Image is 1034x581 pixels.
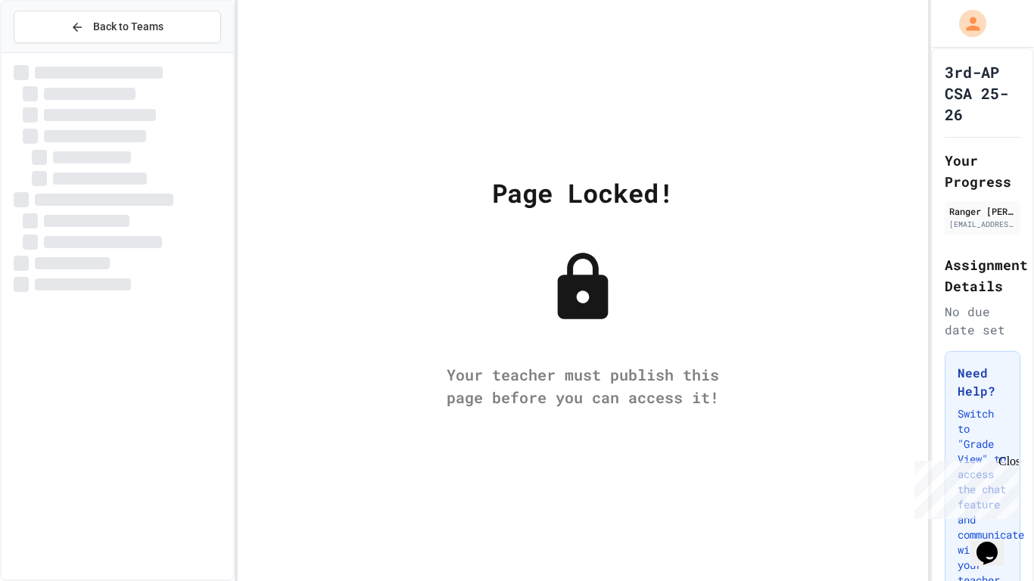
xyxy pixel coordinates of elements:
[945,61,1020,125] h1: 3rd-AP CSA 25-26
[943,6,990,41] div: My Account
[908,455,1019,519] iframe: chat widget
[6,6,104,96] div: Chat with us now!Close
[945,254,1020,297] h2: Assignment Details
[945,150,1020,192] h2: Your Progress
[93,19,164,35] span: Back to Teams
[949,219,1016,230] div: [EMAIL_ADDRESS][PERSON_NAME][DOMAIN_NAME]
[14,11,221,43] button: Back to Teams
[949,204,1016,218] div: Ranger [PERSON_NAME]
[431,363,734,409] div: Your teacher must publish this page before you can access it!
[958,364,1008,400] h3: Need Help?
[492,173,674,212] div: Page Locked!
[970,520,1019,566] iframe: chat widget
[945,303,1020,339] div: No due date set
